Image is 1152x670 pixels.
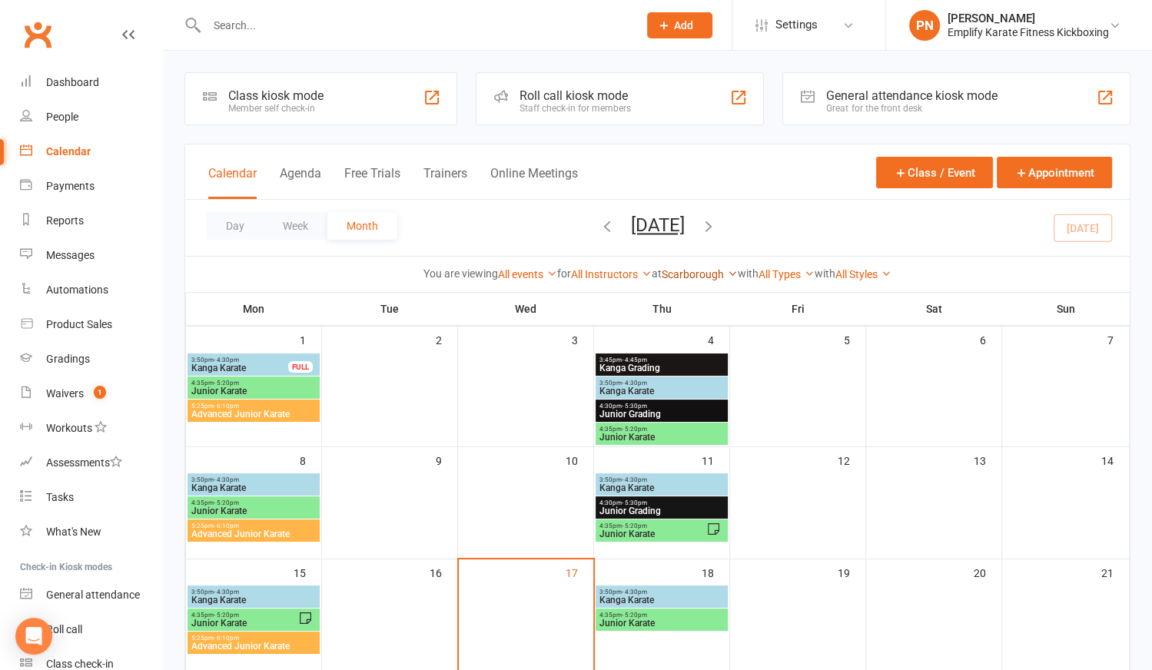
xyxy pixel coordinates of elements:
[191,476,317,483] span: 3:50pm
[15,618,52,655] div: Open Intercom Messenger
[622,403,647,410] span: - 5:30pm
[844,327,865,352] div: 5
[20,65,162,100] a: Dashboard
[191,619,298,628] span: Junior Karate
[948,12,1109,25] div: [PERSON_NAME]
[599,426,725,433] span: 4:35pm
[191,589,317,595] span: 3:50pm
[1107,327,1129,352] div: 7
[826,103,997,114] div: Great for the front desk
[20,169,162,204] a: Payments
[191,595,317,605] span: Kanga Karate
[702,559,729,585] div: 18
[436,447,457,473] div: 9
[191,403,317,410] span: 5:25pm
[599,483,725,493] span: Kanga Karate
[599,357,725,363] span: 3:45pm
[208,166,257,199] button: Calendar
[826,88,997,103] div: General attendance kiosk mode
[214,522,239,529] span: - 6:10pm
[46,353,90,365] div: Gradings
[490,166,578,199] button: Online Meetings
[599,386,725,396] span: Kanga Karate
[20,376,162,411] a: Waivers 1
[46,318,112,330] div: Product Sales
[228,103,324,114] div: Member self check-in
[327,212,397,240] button: Month
[430,559,457,585] div: 16
[708,327,729,352] div: 4
[599,612,725,619] span: 4:35pm
[498,268,557,280] a: All events
[730,293,866,325] th: Fri
[622,589,647,595] span: - 4:30pm
[622,522,647,529] span: - 5:20pm
[436,327,457,352] div: 2
[46,111,78,123] div: People
[191,363,289,373] span: Kanga Karate
[738,267,759,280] strong: with
[571,268,652,280] a: All Instructors
[46,76,99,88] div: Dashboard
[815,267,835,280] strong: with
[835,268,891,280] a: All Styles
[280,166,321,199] button: Agenda
[948,25,1109,39] div: Emplify Karate Fitness Kickboxing
[46,658,114,670] div: Class check-in
[191,410,317,419] span: Advanced Junior Karate
[300,327,321,352] div: 1
[20,134,162,169] a: Calendar
[20,204,162,238] a: Reports
[838,559,865,585] div: 19
[46,422,92,434] div: Workouts
[191,612,298,619] span: 4:35pm
[20,273,162,307] a: Automations
[46,623,82,635] div: Roll call
[214,589,239,595] span: - 4:30pm
[191,483,317,493] span: Kanga Karate
[20,480,162,515] a: Tasks
[599,595,725,605] span: Kanga Karate
[20,612,162,647] a: Roll call
[214,357,239,363] span: - 4:30pm
[46,589,140,601] div: General attendance
[94,386,106,399] span: 1
[572,327,593,352] div: 3
[622,612,647,619] span: - 5:20pm
[599,433,725,442] span: Junior Karate
[207,212,264,240] button: Day
[322,293,458,325] th: Tue
[557,267,571,280] strong: for
[458,293,594,325] th: Wed
[622,380,647,386] span: - 4:30pm
[909,10,940,41] div: PN
[214,403,239,410] span: - 6:10pm
[1101,559,1129,585] div: 21
[202,15,627,36] input: Search...
[566,559,593,585] div: 17
[20,307,162,342] a: Product Sales
[288,361,313,373] div: FULL
[974,447,1001,473] div: 13
[520,88,631,103] div: Roll call kiosk mode
[980,327,1001,352] div: 6
[46,456,122,469] div: Assessments
[599,476,725,483] span: 3:50pm
[599,380,725,386] span: 3:50pm
[1002,293,1130,325] th: Sun
[599,619,725,628] span: Junior Karate
[191,522,317,529] span: 5:25pm
[18,15,57,54] a: Clubworx
[191,386,317,396] span: Junior Karate
[20,446,162,480] a: Assessments
[759,268,815,280] a: All Types
[186,293,322,325] th: Mon
[566,447,593,473] div: 10
[702,447,729,473] div: 11
[20,238,162,273] a: Messages
[622,357,647,363] span: - 4:45pm
[344,166,400,199] button: Free Trials
[997,157,1112,188] button: Appointment
[46,214,84,227] div: Reports
[191,380,317,386] span: 4:35pm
